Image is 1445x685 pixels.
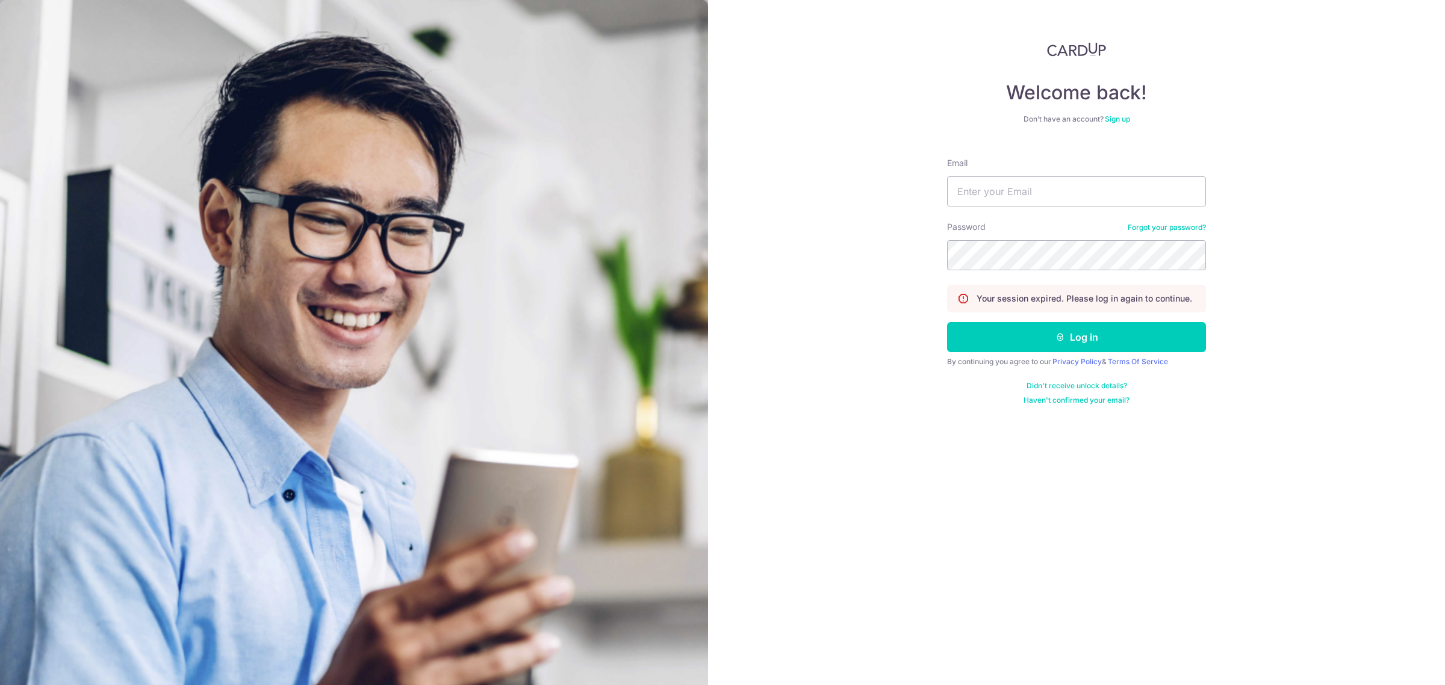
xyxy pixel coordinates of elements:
div: By continuing you agree to our & [947,357,1206,367]
h4: Welcome back! [947,81,1206,105]
a: Didn't receive unlock details? [1027,381,1127,391]
input: Enter your Email [947,176,1206,206]
a: Terms Of Service [1108,357,1168,366]
a: Sign up [1105,114,1130,123]
a: Privacy Policy [1052,357,1102,366]
a: Haven't confirmed your email? [1024,395,1130,405]
div: Don’t have an account? [947,114,1206,124]
button: Log in [947,322,1206,352]
a: Forgot your password? [1128,223,1206,232]
p: Your session expired. Please log in again to continue. [977,293,1192,305]
img: CardUp Logo [1047,42,1106,57]
label: Email [947,157,968,169]
label: Password [947,221,986,233]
